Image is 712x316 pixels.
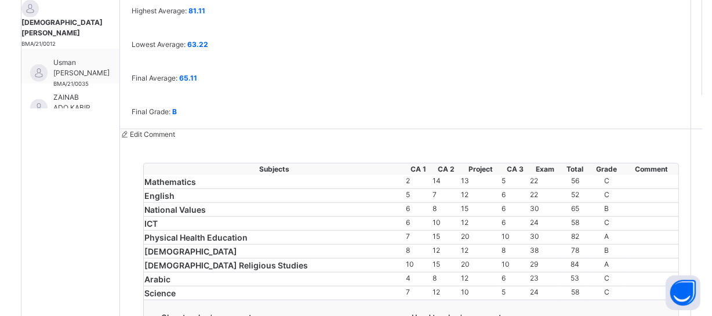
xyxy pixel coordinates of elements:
div: 6 [502,273,529,284]
span: A [604,232,609,241]
div: 15 [433,231,460,242]
span: ICT [144,219,158,228]
div: 23 [530,273,560,284]
th: Exam [529,164,561,175]
div: 8 [433,273,460,284]
span: National Values [144,205,206,215]
div: 5 [406,190,431,200]
div: 24 [530,287,560,297]
div: 8 [502,245,529,256]
div: 6 [502,217,529,228]
div: 7 [433,190,460,200]
span: C [604,218,609,227]
div: 12 [461,190,500,200]
div: 12 [433,245,460,256]
img: default.svg [30,64,48,82]
span: BMA/21/0012 [21,41,56,47]
span: Lowest Average: [132,40,187,49]
div: 4 [406,273,431,284]
div: 30 [530,204,560,214]
span: C [604,190,609,199]
div: 12 [461,273,500,284]
div: 10 [433,217,460,228]
span: B [604,204,609,213]
div: 7 [406,287,431,297]
span: B [604,246,609,255]
div: 22 [530,190,560,200]
div: 2 [406,176,431,186]
span: C [604,288,609,296]
span: [DEMOGRAPHIC_DATA][PERSON_NAME] [21,17,119,38]
div: 5 [502,287,529,297]
button: Open asap [666,275,700,310]
div: 14 [433,176,460,186]
span: 58 [571,288,579,296]
span: C [604,176,609,185]
div: 29 [530,259,560,270]
div: 10 [502,231,529,242]
div: 6 [406,217,431,228]
th: Comment [624,164,679,175]
span: Edit Comment [130,130,175,139]
div: 10 [406,259,431,270]
span: 53 [571,274,579,282]
span: ZAINAB ADO KABIR [53,92,93,113]
div: 38 [530,245,560,256]
div: 13 [461,176,500,186]
span: 65 [571,204,579,213]
div: 20 [461,259,500,270]
span: 78 [571,246,579,255]
div: 15 [433,259,460,270]
div: 10 [502,259,529,270]
span: BMA/21/0035 [53,81,89,87]
span: 82 [571,232,579,241]
div: 30 [530,231,560,242]
span: English [144,191,175,201]
img: default.svg [30,99,48,117]
th: Subjects [144,164,405,175]
span: 56 [571,176,579,185]
span: Final Grade: [132,107,172,116]
div: 10 [461,287,500,297]
th: CA 2 [432,164,460,175]
span: 81.11 [188,6,205,15]
span: Total [566,165,583,173]
div: 15 [461,204,500,214]
span: [DEMOGRAPHIC_DATA] Religious Studies [144,260,308,270]
div: 8 [406,245,431,256]
span: 84 [571,260,579,268]
span: Mathematics [144,177,196,187]
span: Highest Average: [132,6,188,15]
th: CA 3 [501,164,529,175]
th: Project [460,164,501,175]
span: 65.11 [179,74,197,82]
div: 12 [461,217,500,228]
div: 7 [406,231,431,242]
span: 52 [571,190,579,199]
th: Grade [589,164,624,175]
span: 58 [571,218,579,227]
span: Physical Health Education [144,233,248,242]
span: Arabic [144,274,170,284]
span: [DEMOGRAPHIC_DATA] [144,246,237,256]
div: 6 [502,204,529,214]
div: 20 [461,231,500,242]
span: B [172,107,177,116]
div: 6 [406,204,431,214]
div: 5 [502,176,529,186]
span: C [604,274,609,282]
div: 22 [530,176,560,186]
span: Final Average: [132,74,179,82]
div: 12 [461,245,500,256]
div: 12 [433,287,460,297]
div: 24 [530,217,560,228]
span: Usman [PERSON_NAME] [53,57,110,78]
div: 8 [433,204,460,214]
span: Science [144,288,176,298]
th: CA 1 [405,164,432,175]
span: A [604,260,609,268]
div: 6 [502,190,529,200]
span: 63.22 [187,40,208,49]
